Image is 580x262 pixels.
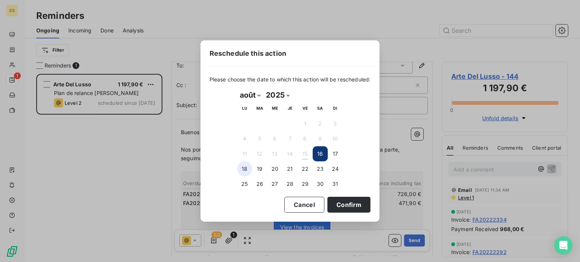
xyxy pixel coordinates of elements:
button: 6 [267,131,282,146]
button: 15 [298,146,313,161]
th: jeudi [282,101,298,116]
button: Cancel [284,197,324,213]
button: 2 [313,116,328,131]
span: Reschedule this action [210,48,286,58]
button: 1 [298,116,313,131]
span: Please choose the date to which this action will be rescheduled: [210,76,371,83]
th: mardi [252,101,267,116]
button: Confirm [327,197,370,213]
button: 23 [313,161,328,176]
button: 26 [252,176,267,192]
button: 30 [313,176,328,192]
th: mercredi [267,101,282,116]
button: 8 [298,131,313,146]
button: 29 [298,176,313,192]
th: samedi [313,101,328,116]
button: 18 [237,161,252,176]
th: lundi [237,101,252,116]
button: 7 [282,131,298,146]
button: 20 [267,161,282,176]
button: 13 [267,146,282,161]
button: 12 [252,146,267,161]
th: dimanche [328,101,343,116]
button: 9 [313,131,328,146]
button: 3 [328,116,343,131]
button: 10 [328,131,343,146]
button: 22 [298,161,313,176]
button: 28 [282,176,298,192]
button: 24 [328,161,343,176]
button: 17 [328,146,343,161]
div: Open Intercom Messenger [554,236,572,254]
button: 31 [328,176,343,192]
button: 14 [282,146,298,161]
th: vendredi [298,101,313,116]
button: 19 [252,161,267,176]
button: 4 [237,131,252,146]
button: 25 [237,176,252,192]
button: 5 [252,131,267,146]
button: 11 [237,146,252,161]
button: 21 [282,161,298,176]
button: 27 [267,176,282,192]
button: 16 [313,146,328,161]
